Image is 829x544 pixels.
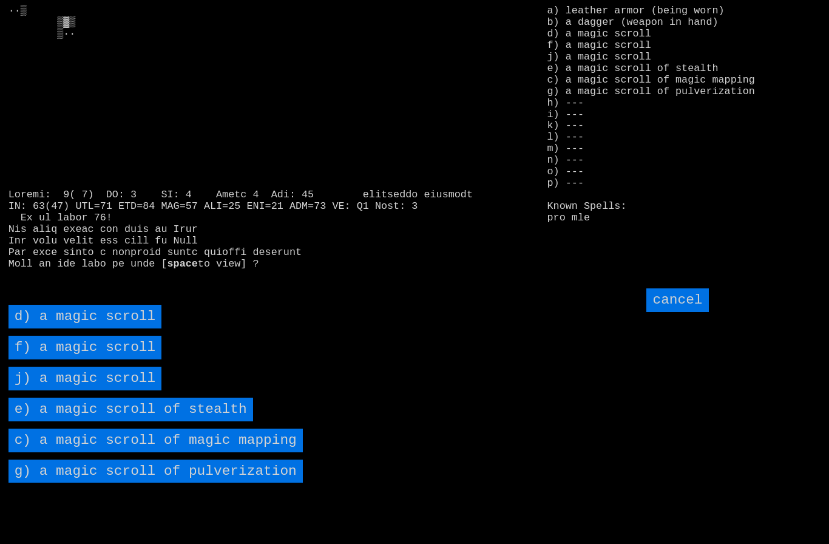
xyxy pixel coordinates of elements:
[646,288,708,312] input: cancel
[8,305,162,328] input: d) a magic scroll
[8,336,162,359] input: f) a magic scroll
[547,5,821,169] stats: a) leather armor (being worn) b) a dagger (weapon in hand) d) a magic scroll f) a magic scroll j)...
[167,258,198,270] b: space
[8,460,303,483] input: g) a magic scroll of pulverization
[8,398,253,421] input: e) a magic scroll of stealth
[8,367,162,390] input: j) a magic scroll
[8,5,531,277] larn: ··▒ ▒▓▒ ▒·· Loremi: 9( 7) DO: 3 SI: 4 Ametc 4 Adi: 45 elitseddo eiusmodt IN: 63(47) UTL=71 ETD=84...
[8,429,303,452] input: c) a magic scroll of magic mapping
